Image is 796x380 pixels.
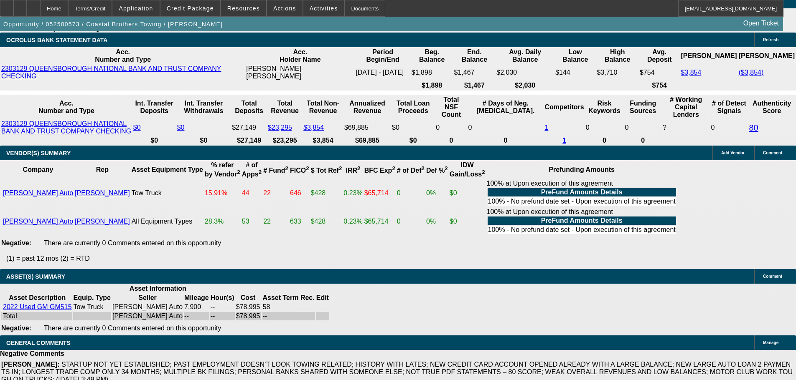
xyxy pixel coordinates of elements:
[3,21,223,28] span: Opportunity / 052500573 / Coastal Brothers Towing / [PERSON_NAME]
[311,167,342,174] b: $ Tot Ref
[721,151,745,155] span: Add Vendor
[1,361,60,368] b: [PERSON_NAME]:
[411,81,453,90] th: $1,898
[6,273,65,280] span: ASSET(S) SUMMARY
[624,120,661,136] td: 0
[1,239,31,247] b: Negative:
[236,312,261,320] td: $78,995
[236,303,261,311] td: $78,995
[544,96,584,119] th: Competitors
[263,294,315,301] b: Asset Term Rec.
[357,165,360,171] sup: 2
[411,48,453,64] th: Beg. Balance
[310,5,338,12] span: Activities
[6,340,71,346] span: GENERAL COMMENTS
[285,165,288,171] sup: 2
[303,96,343,119] th: Total Non-Revenue
[680,48,737,64] th: [PERSON_NAME]
[131,208,203,235] td: All Equipment Types
[468,96,544,119] th: # Days of Neg. [MEDICAL_DATA].
[177,124,185,131] a: $0
[624,136,661,145] th: 0
[263,167,288,174] b: # Fund
[435,96,467,119] th: Sum of the Total NSF Count and Total Overdraft Fee Count from Ocrolus
[763,151,782,155] span: Comment
[160,0,220,16] button: Credit Package
[1,325,31,332] b: Negative:
[204,208,241,235] td: 28.3%
[3,312,72,320] div: Total
[1,96,132,119] th: Acc. Number and Type
[1,120,131,135] a: 2303129 QUEENSBOROUGH NATIONAL BANK AND TRUST COMPANY CHECKING
[205,161,240,178] b: % refer by Vendor
[310,179,343,207] td: $428
[184,294,209,301] b: Mileage
[184,312,209,320] td: --
[133,136,176,145] th: $0
[267,136,302,145] th: $23,295
[639,65,679,81] td: $754
[204,179,241,207] td: 15.91%
[6,150,71,156] span: VENDOR(S) SUMMARY
[496,48,554,64] th: Avg. Daily Balance
[450,161,485,178] b: IDW Gain/Loss
[133,124,141,131] a: $0
[555,48,595,64] th: Low Balance
[585,136,624,145] th: 0
[112,303,183,311] td: [PERSON_NAME] Auto
[454,65,496,81] td: $1,467
[231,120,267,136] td: $27,149
[364,179,396,207] td: $65,714
[184,303,209,311] td: 7,900
[541,189,623,196] b: PreFund Amounts Details
[231,96,267,119] th: Total Deposits
[303,0,344,16] button: Activities
[392,165,395,171] sup: 2
[44,325,221,332] span: There are currently 0 Comments entered on this opportunity
[262,303,315,311] td: 58
[112,312,183,320] td: [PERSON_NAME] Auto
[562,137,566,144] a: 1
[468,136,544,145] th: 0
[210,303,235,311] td: --
[426,167,448,174] b: Def %
[392,96,435,119] th: Total Loan Proceeds
[246,65,354,81] td: [PERSON_NAME] [PERSON_NAME]
[749,123,758,132] a: 80
[112,0,159,16] button: Application
[738,48,795,64] th: [PERSON_NAME]
[711,96,748,119] th: # of Detect Signals
[259,169,262,175] sup: 2
[596,65,638,81] td: $3,710
[273,5,296,12] span: Actions
[426,208,448,235] td: 0%
[344,136,391,145] th: $69,885
[397,208,425,235] td: 0
[138,294,157,301] b: Seller
[364,167,395,174] b: BFC Exp
[449,208,486,235] td: $0
[262,312,315,320] td: --
[210,312,235,320] td: --
[1,65,221,80] a: 2303129 QUEENSBOROUGH NATIONAL BANK AND TRUST COMPANY CHECKING
[290,167,309,174] b: FICO
[262,294,315,302] th: Asset Term Recommendation
[96,166,109,173] b: Rep
[177,96,231,119] th: Int. Transfer Withdrawals
[132,166,203,173] b: Asset Equipment Type
[364,208,396,235] td: $65,714
[227,5,260,12] span: Resources
[231,136,267,145] th: $27,149
[454,48,496,64] th: End. Balance
[392,136,435,145] th: $0
[555,65,595,81] td: $144
[392,120,435,136] td: $0
[426,179,448,207] td: 0%
[290,179,310,207] td: 646
[596,48,638,64] th: High Balance
[663,124,666,131] span: Refresh to pull Number of Working Capital Lenders
[246,48,354,64] th: Acc. Holder Name
[488,226,676,234] td: 100% - No prefund date set - Upon execution of this agreement
[303,136,343,145] th: $3,854
[303,124,324,131] a: $3,854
